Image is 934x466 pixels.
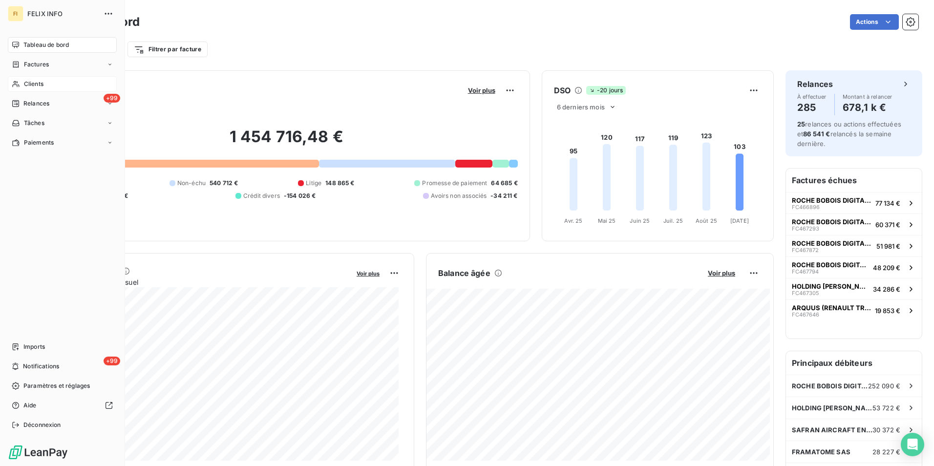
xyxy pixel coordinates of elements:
span: Voir plus [468,86,495,94]
span: relances ou actions effectuées et relancés la semaine dernière. [797,120,901,148]
button: Voir plus [705,269,738,277]
span: -20 jours [586,86,626,95]
span: Paiements [24,138,54,147]
span: FC467872 [792,247,819,253]
button: ROCHE BOBOIS DIGITAL SERVICESFC46787251 981 € [786,235,922,256]
button: Filtrer par facture [127,42,208,57]
span: Tableau de bord [23,41,69,49]
span: HOLDING [PERSON_NAME] [792,282,869,290]
span: À effectuer [797,94,827,100]
img: Logo LeanPay [8,445,68,460]
span: +99 [104,94,120,103]
h2: 1 454 716,48 € [55,127,518,156]
a: Aide [8,398,117,413]
span: 6 derniers mois [557,103,605,111]
h6: Relances [797,78,833,90]
tspan: Août 25 [696,217,717,224]
span: 51 981 € [876,242,900,250]
span: FC467293 [792,226,819,232]
button: HOLDING [PERSON_NAME]FC46730534 286 € [786,278,922,299]
span: 148 865 € [325,179,354,188]
span: Avoirs non associés [431,191,487,200]
div: FI [8,6,23,21]
span: SAFRAN AIRCRAFT ENGINES [792,426,872,434]
span: Montant à relancer [843,94,892,100]
tspan: [DATE] [730,217,749,224]
tspan: Juil. 25 [663,217,683,224]
span: Paramètres et réglages [23,381,90,390]
span: +99 [104,357,120,365]
span: Factures [24,60,49,69]
span: Déconnexion [23,421,61,429]
span: Relances [23,99,49,108]
span: Tâches [24,119,44,127]
div: Open Intercom Messenger [901,433,924,456]
span: 25 [797,120,805,128]
span: FRAMATOME SAS [792,448,850,456]
span: Voir plus [357,270,380,277]
span: Imports [23,342,45,351]
span: Voir plus [708,269,735,277]
span: Litige [306,179,321,188]
span: 48 209 € [873,264,900,272]
button: Actions [850,14,899,30]
span: ROCHE BOBOIS DIGITAL SERVICES [792,382,868,390]
tspan: Mai 25 [597,217,616,224]
span: 252 090 € [868,382,900,390]
span: FC466896 [792,204,820,210]
h4: 285 [797,100,827,115]
span: 28 227 € [872,448,900,456]
tspan: Juin 25 [630,217,650,224]
span: 30 372 € [872,426,900,434]
h6: DSO [554,85,571,96]
span: Non-échu [177,179,206,188]
span: ARQUUS (RENAULT TRUCKS DEFENSE SAS) [792,304,871,312]
span: FC467794 [792,269,819,275]
span: Notifications [23,362,59,371]
span: FC467646 [792,312,819,318]
h6: Principaux débiteurs [786,351,922,375]
span: HOLDING [PERSON_NAME] [792,404,872,412]
span: Chiffre d'affaires mensuel [55,277,350,287]
span: Crédit divers [243,191,280,200]
h4: 678,1 k € [843,100,892,115]
span: ROCHE BOBOIS DIGITAL SERVICES [792,218,871,226]
span: Promesse de paiement [422,179,487,188]
h6: Factures échues [786,169,922,192]
span: ROCHE BOBOIS DIGITAL SERVICES [792,261,869,269]
tspan: Avr. 25 [564,217,582,224]
span: 53 722 € [872,404,900,412]
span: 77 134 € [875,199,900,207]
span: 86 541 € [803,130,830,138]
span: ROCHE BOBOIS DIGITAL SERVICES [792,239,872,247]
button: ROCHE BOBOIS DIGITAL SERVICESFC46689677 134 € [786,192,922,213]
button: Voir plus [465,86,498,95]
span: -34 211 € [490,191,517,200]
button: ARQUUS (RENAULT TRUCKS DEFENSE SAS)FC46764619 853 € [786,299,922,321]
button: ROCHE BOBOIS DIGITAL SERVICESFC46779448 209 € [786,256,922,278]
h6: Balance âgée [438,267,490,279]
button: ROCHE BOBOIS DIGITAL SERVICESFC46729360 371 € [786,213,922,235]
span: 34 286 € [873,285,900,293]
span: 60 371 € [875,221,900,229]
span: 19 853 € [875,307,900,315]
span: Aide [23,401,37,410]
span: -154 026 € [284,191,316,200]
span: ROCHE BOBOIS DIGITAL SERVICES [792,196,871,204]
span: 540 712 € [210,179,238,188]
button: Voir plus [354,269,382,277]
span: Clients [24,80,43,88]
span: 64 685 € [491,179,517,188]
span: FELIX INFO [27,10,98,18]
span: FC467305 [792,290,819,296]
